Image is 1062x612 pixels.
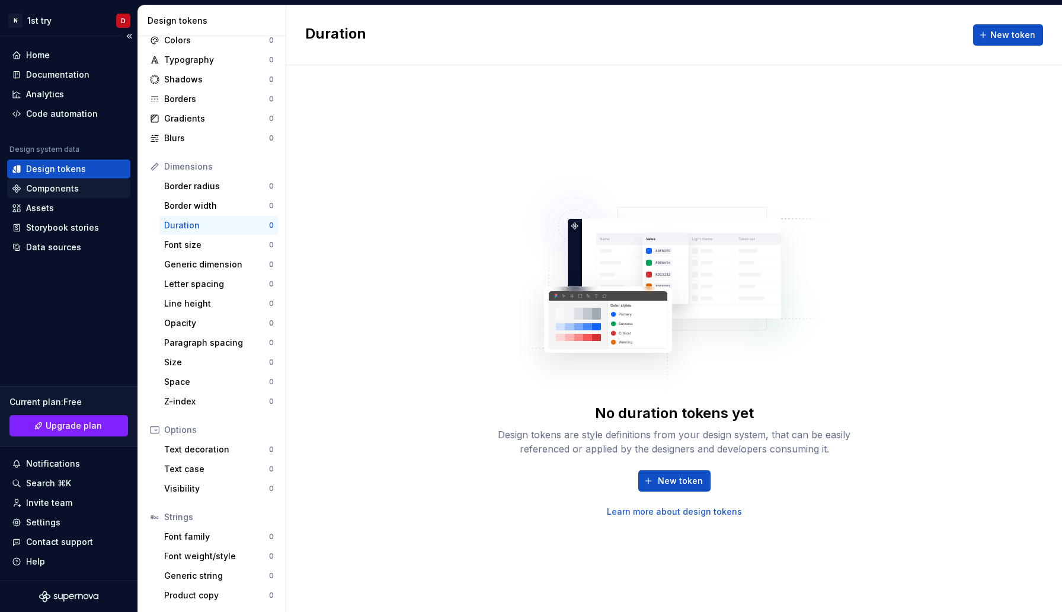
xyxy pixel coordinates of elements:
div: 0 [269,75,274,84]
div: 0 [269,55,274,65]
a: Text case0 [159,460,279,479]
div: 0 [269,201,274,211]
div: 0 [269,358,274,367]
a: Components [7,179,130,198]
div: 0 [269,181,274,191]
button: Contact support [7,533,130,552]
a: Z-index0 [159,392,279,411]
div: Text decoration [164,444,269,455]
div: Design tokens [148,15,281,27]
div: Shadows [164,74,269,85]
a: Colors0 [145,31,279,50]
div: 0 [269,484,274,493]
div: No duration tokens yet [595,404,754,423]
div: Font weight/style [164,550,269,562]
a: Border width0 [159,196,279,215]
div: 0 [269,114,274,123]
div: 0 [269,299,274,308]
button: New token [638,470,711,492]
div: 0 [269,240,274,250]
h2: Duration [305,24,366,46]
a: Generic string0 [159,566,279,585]
div: Generic string [164,570,269,582]
div: Colors [164,34,269,46]
a: Learn more about design tokens [607,506,742,518]
a: Line height0 [159,294,279,313]
a: Blurs0 [145,129,279,148]
div: Storybook stories [26,222,99,234]
div: Contact support [26,536,93,548]
a: Gradients0 [145,109,279,128]
div: Font family [164,531,269,543]
div: Invite team [26,497,72,509]
a: Settings [7,513,130,532]
a: Design tokens [7,160,130,179]
div: Borders [164,93,269,105]
button: Collapse sidebar [121,28,137,44]
div: Space [164,376,269,388]
a: Invite team [7,493,130,512]
a: Letter spacing0 [159,275,279,294]
a: Upgrade plan [9,415,128,436]
div: Text case [164,463,269,475]
a: Opacity0 [159,314,279,333]
button: Search ⌘K [7,474,130,493]
a: Text decoration0 [159,440,279,459]
a: Product copy0 [159,586,279,605]
div: 0 [269,397,274,406]
div: Documentation [26,69,89,81]
div: Settings [26,517,60,528]
div: 0 [269,552,274,561]
div: D [121,16,126,26]
div: Search ⌘K [26,477,71,489]
div: Border radius [164,180,269,192]
svg: Supernova Logo [39,591,98,603]
div: Dimensions [164,161,274,173]
div: 0 [269,464,274,474]
a: Borders0 [145,90,279,109]
div: Options [164,424,274,436]
div: 0 [269,532,274,541]
a: Generic dimension0 [159,255,279,274]
div: Gradients [164,113,269,125]
a: Space0 [159,372,279,391]
div: Notifications [26,458,80,470]
div: Current plan : Free [9,396,128,408]
button: N1st tryD [2,8,135,33]
div: Typography [164,54,269,66]
a: Font weight/style0 [159,547,279,566]
a: Analytics [7,85,130,104]
div: 0 [269,318,274,328]
a: Documentation [7,65,130,84]
div: Paragraph spacing [164,337,269,349]
a: Assets [7,199,130,218]
div: 0 [269,338,274,348]
div: 0 [269,221,274,230]
div: 0 [269,279,274,289]
div: N [8,14,23,28]
div: Home [26,49,50,61]
span: Upgrade plan [46,420,102,432]
a: Font family0 [159,527,279,546]
div: Code automation [26,108,98,120]
div: 0 [269,133,274,143]
div: Generic dimension [164,259,269,270]
a: Code automation [7,104,130,123]
a: Typography0 [145,50,279,69]
button: Help [7,552,130,571]
div: 0 [269,571,274,581]
div: Blurs [164,132,269,144]
div: 1st try [27,15,52,27]
a: Data sources [7,238,130,257]
div: Components [26,183,79,195]
div: 0 [269,260,274,269]
div: 0 [269,445,274,454]
div: Strings [164,511,274,523]
div: Font size [164,239,269,251]
div: Design tokens are style definitions from your design system, that can be easily referenced or app... [485,428,864,456]
div: Size [164,356,269,368]
a: Shadows0 [145,70,279,89]
button: New token [973,24,1043,46]
div: 0 [269,94,274,104]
